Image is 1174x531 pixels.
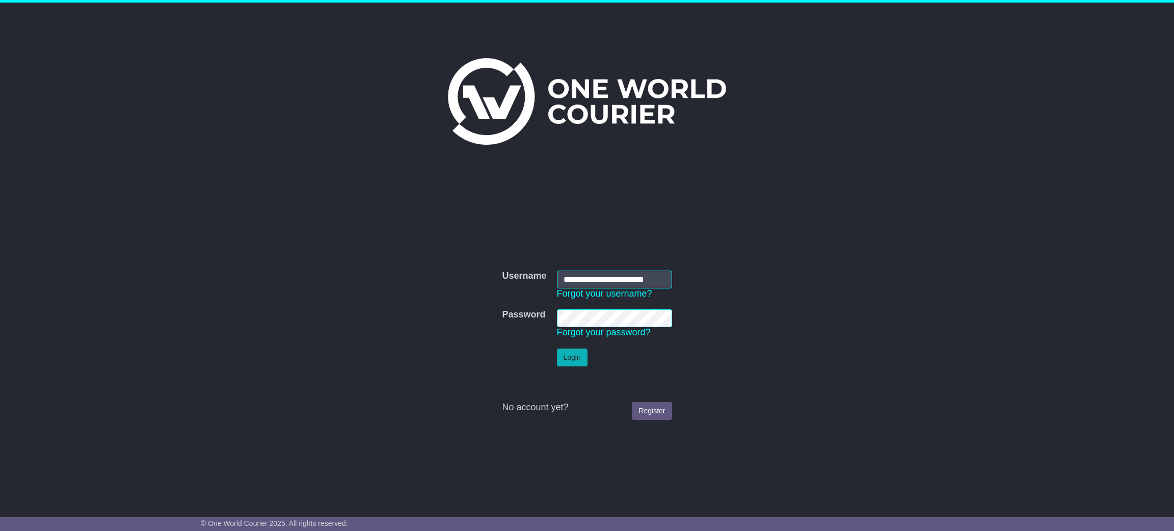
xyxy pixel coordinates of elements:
[557,349,588,366] button: Login
[557,327,651,337] a: Forgot your password?
[502,309,545,321] label: Password
[502,271,546,282] label: Username
[557,288,652,299] a: Forgot your username?
[448,58,726,145] img: One World
[632,402,672,420] a: Register
[201,519,348,527] span: © One World Courier 2025. All rights reserved.
[502,402,672,413] div: No account yet?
